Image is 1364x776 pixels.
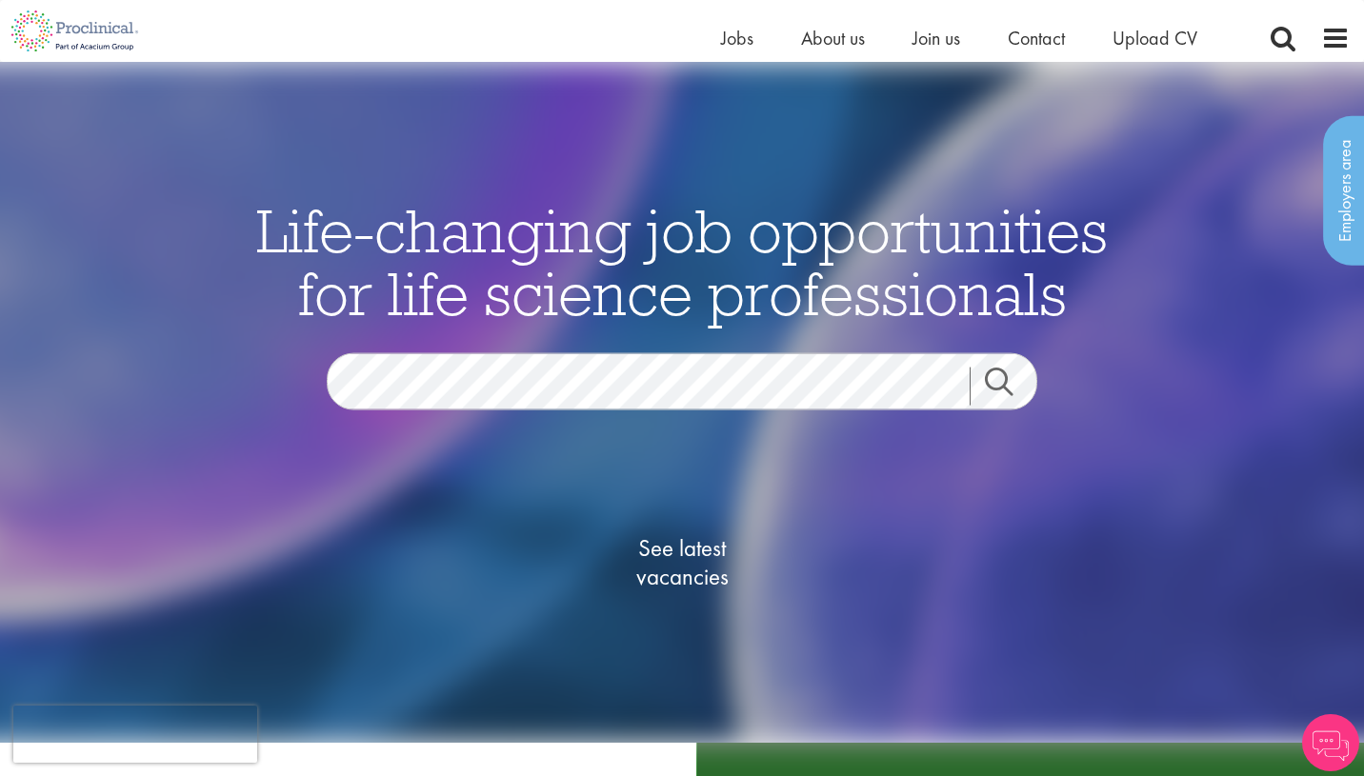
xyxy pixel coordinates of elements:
a: Join us [913,26,960,50]
a: Upload CV [1113,26,1197,50]
a: Jobs [721,26,753,50]
span: See latest vacancies [587,534,777,591]
img: Chatbot [1302,714,1359,771]
a: Job search submit button [970,368,1052,406]
span: Life-changing job opportunities for life science professionals [256,192,1108,331]
a: Contact [1008,26,1065,50]
a: See latestvacancies [587,458,777,667]
a: About us [801,26,865,50]
iframe: reCAPTCHA [13,706,257,763]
